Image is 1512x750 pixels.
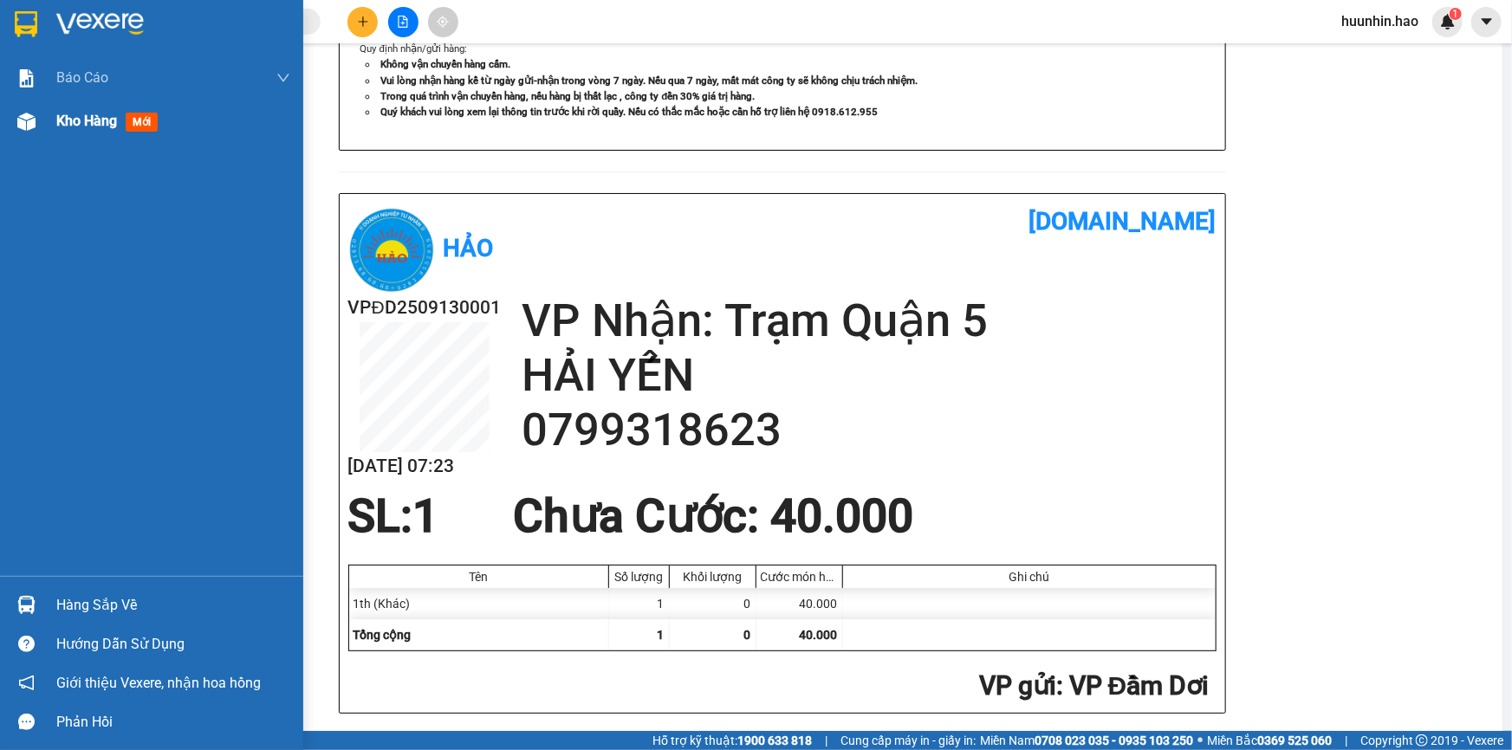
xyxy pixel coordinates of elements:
span: ⚪️ [1197,737,1203,744]
span: SL: [348,489,413,543]
div: Chưa Cước : 40.000 [503,490,924,542]
img: warehouse-icon [17,596,36,614]
span: notification [18,675,35,691]
span: VP gửi [979,670,1056,701]
h2: 0799318623 [522,403,1217,457]
span: aim [437,16,449,28]
div: 1th (Khác) [349,588,609,619]
span: Hỗ trợ kỹ thuật: [652,731,812,750]
strong: 0369 525 060 [1257,734,1332,747]
div: Khối lượng [674,570,751,584]
button: file-add [388,7,419,37]
div: Hàng sắp về [56,592,290,618]
div: Phản hồi [56,709,290,735]
div: 0 [670,588,756,619]
span: | [1345,731,1347,750]
span: Miền Nam [980,731,1193,750]
div: Cước món hàng [761,570,838,584]
span: Miền Bắc [1207,731,1332,750]
li: Hotline: 02839552959 [162,64,724,86]
span: 1 [1452,8,1458,20]
span: caret-down [1479,14,1495,29]
img: logo-vxr [15,11,37,37]
span: copyright [1416,734,1428,747]
div: Tên [354,570,604,584]
div: Hướng dẫn sử dụng [56,631,290,657]
h2: [DATE] 07:23 [348,452,501,481]
span: 1 [658,628,665,642]
strong: Vui lòng nhận hàng kể từ ngày gửi-nhận trong vòng 7 ngày. Nếu qua 7 ngày, mất mát công ty sẽ khôn... [381,74,918,87]
span: Báo cáo [56,67,108,88]
span: question-circle [18,636,35,652]
h2: HẢI YẾN [522,348,1217,403]
h2: VP Nhận: Trạm Quận 5 [522,294,1217,348]
img: logo.jpg [348,207,435,294]
span: plus [357,16,369,28]
b: Hảo [444,234,494,262]
li: 26 Phó Cơ Điều, Phường 12 [162,42,724,64]
b: [DOMAIN_NAME] [1029,207,1217,236]
img: icon-new-feature [1440,14,1456,29]
span: Cung cấp máy in - giấy in: [840,731,976,750]
button: caret-down [1471,7,1502,37]
div: Ghi chú [847,570,1211,584]
img: solution-icon [17,69,36,87]
span: Giới thiệu Vexere, nhận hoa hồng [56,672,261,694]
span: 0 [744,628,751,642]
span: Kho hàng [56,113,117,129]
b: GỬI : VP Đầm Dơi [22,126,209,154]
div: Số lượng [613,570,665,584]
span: Tổng cộng [354,628,412,642]
div: 40.000 [756,588,843,619]
img: logo.jpg [22,22,108,108]
strong: 1900 633 818 [737,734,812,747]
strong: Không vận chuyển hàng cấm. [381,58,511,70]
span: down [276,71,290,85]
div: Quy định nhận/gửi hàng : [360,41,1204,119]
span: file-add [397,16,409,28]
img: warehouse-icon [17,113,36,131]
button: plus [347,7,378,37]
strong: Quý khách vui lòng xem lại thông tin trước khi rời quầy. Nếu có thắc mắc hoặc cần hỗ trợ liên hệ ... [381,106,879,118]
span: message [18,714,35,730]
sup: 1 [1450,8,1462,20]
button: aim [428,7,458,37]
strong: 0708 023 035 - 0935 103 250 [1035,734,1193,747]
h2: VPĐD2509130001 [348,294,501,322]
span: 1 [413,489,439,543]
span: | [825,731,827,750]
strong: Trong quá trình vận chuyển hàng, nếu hàng bị thất lạc , công ty đền 30% giá trị hàng. [381,90,756,102]
h2: : VP Đầm Dơi [348,669,1210,704]
span: mới [126,113,158,132]
div: 1 [609,588,670,619]
span: huunhin.hao [1327,10,1432,32]
span: 40.000 [800,628,838,642]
